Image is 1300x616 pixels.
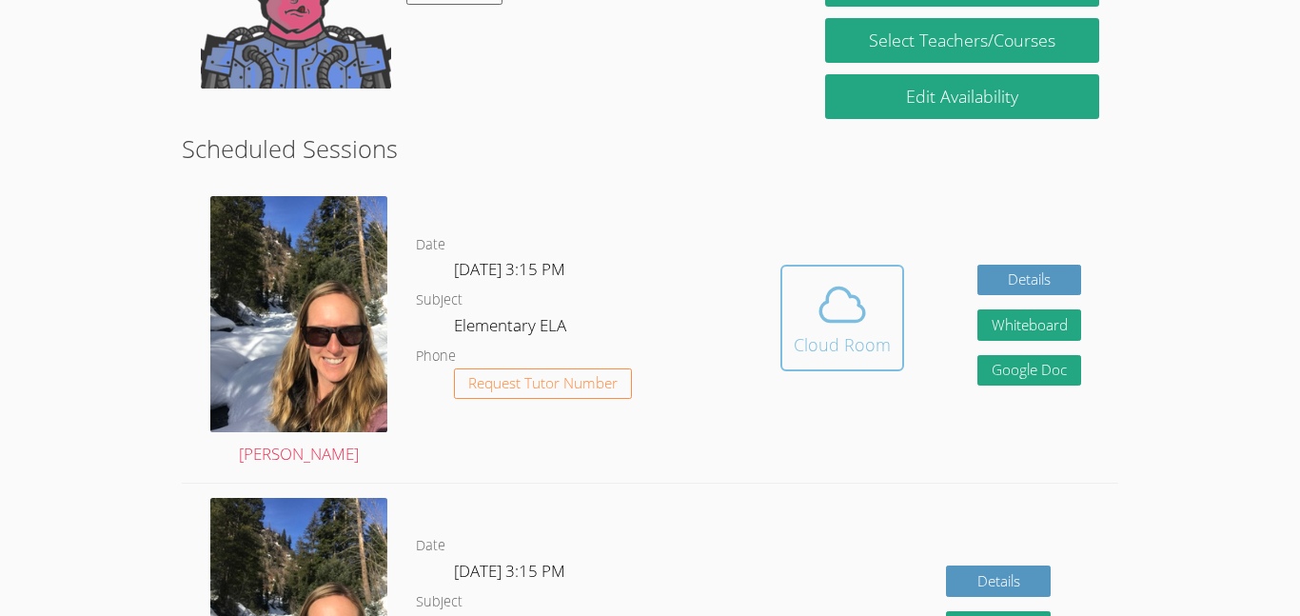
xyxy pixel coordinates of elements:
button: Request Tutor Number [454,368,632,400]
a: Select Teachers/Courses [825,18,1099,63]
button: Whiteboard [977,309,1082,341]
a: Details [946,566,1051,597]
span: [DATE] 3:15 PM [454,560,565,582]
button: Cloud Room [780,265,904,371]
dd: Elementary ELA [454,312,570,345]
span: [DATE] 3:15 PM [454,258,565,280]
div: Cloud Room [794,331,891,358]
dt: Subject [416,288,463,312]
dt: Subject [416,590,463,614]
img: avatar.png [210,196,387,432]
span: Request Tutor Number [468,376,618,390]
a: Edit Availability [825,74,1099,119]
h2: Scheduled Sessions [182,130,1118,167]
a: Google Doc [977,355,1082,387]
dt: Date [416,233,445,257]
a: [PERSON_NAME] [210,196,387,468]
dt: Phone [416,345,456,368]
dt: Date [416,534,445,558]
a: Details [977,265,1082,296]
